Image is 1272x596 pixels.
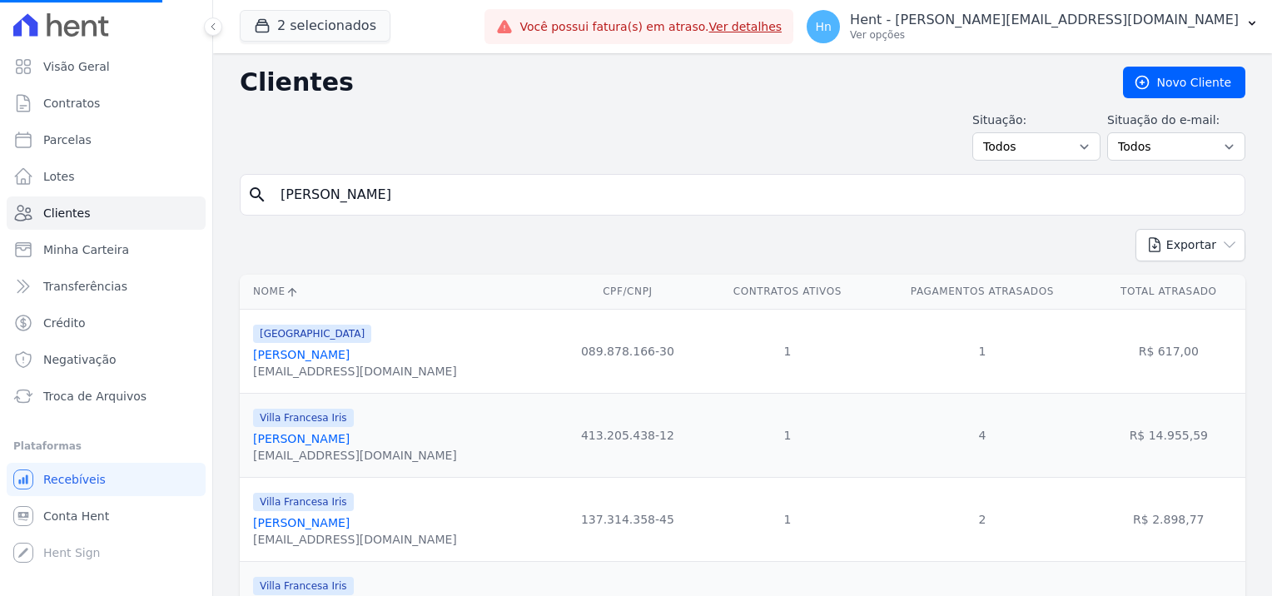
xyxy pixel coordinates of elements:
a: Contratos [7,87,206,120]
th: Nome [240,275,553,309]
a: Lotes [7,160,206,193]
a: Crédito [7,306,206,340]
td: 2 [872,477,1091,561]
label: Situação do e-mail: [1107,112,1245,129]
div: [EMAIL_ADDRESS][DOMAIN_NAME] [253,531,457,548]
span: Villa Francesa Iris [253,577,354,595]
a: [PERSON_NAME] [253,432,350,445]
button: 2 selecionados [240,10,390,42]
a: Novo Cliente [1123,67,1245,98]
div: [EMAIL_ADDRESS][DOMAIN_NAME] [253,363,457,380]
span: Recebíveis [43,471,106,488]
a: Ver detalhes [709,20,783,33]
span: Negativação [43,351,117,368]
a: [PERSON_NAME] [253,348,350,361]
a: Parcelas [7,123,206,156]
span: [GEOGRAPHIC_DATA] [253,325,371,343]
span: Crédito [43,315,86,331]
a: Troca de Arquivos [7,380,206,413]
span: Clientes [43,205,90,221]
div: [EMAIL_ADDRESS][DOMAIN_NAME] [253,447,457,464]
td: 137.314.358-45 [553,477,702,561]
div: Plataformas [13,436,199,456]
a: Recebíveis [7,463,206,496]
p: Hent - [PERSON_NAME][EMAIL_ADDRESS][DOMAIN_NAME] [850,12,1239,28]
a: Visão Geral [7,50,206,83]
button: Exportar [1135,229,1245,261]
td: 1 [702,477,872,561]
td: R$ 617,00 [1092,309,1245,393]
span: Villa Francesa Iris [253,409,354,427]
th: Pagamentos Atrasados [872,275,1091,309]
th: Contratos Ativos [702,275,872,309]
a: [PERSON_NAME] [253,516,350,529]
a: Clientes [7,196,206,230]
span: Minha Carteira [43,241,129,258]
td: 1 [872,309,1091,393]
td: 089.878.166-30 [553,309,702,393]
td: R$ 2.898,77 [1092,477,1245,561]
td: R$ 14.955,59 [1092,393,1245,477]
td: 413.205.438-12 [553,393,702,477]
td: 4 [872,393,1091,477]
th: Total Atrasado [1092,275,1245,309]
span: Conta Hent [43,508,109,524]
a: Minha Carteira [7,233,206,266]
span: Troca de Arquivos [43,388,147,405]
a: Conta Hent [7,499,206,533]
span: Visão Geral [43,58,110,75]
td: 1 [702,393,872,477]
p: Ver opções [850,28,1239,42]
h2: Clientes [240,67,1096,97]
input: Buscar por nome, CPF ou e-mail [271,178,1238,211]
span: Lotes [43,168,75,185]
span: Transferências [43,278,127,295]
td: 1 [702,309,872,393]
span: Hn [815,21,831,32]
span: Você possui fatura(s) em atraso. [519,18,782,36]
i: search [247,185,267,205]
span: Parcelas [43,132,92,148]
span: Villa Francesa Iris [253,493,354,511]
label: Situação: [972,112,1101,129]
span: Contratos [43,95,100,112]
a: Transferências [7,270,206,303]
a: Negativação [7,343,206,376]
button: Hn Hent - [PERSON_NAME][EMAIL_ADDRESS][DOMAIN_NAME] Ver opções [793,3,1272,50]
th: CPF/CNPJ [553,275,702,309]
